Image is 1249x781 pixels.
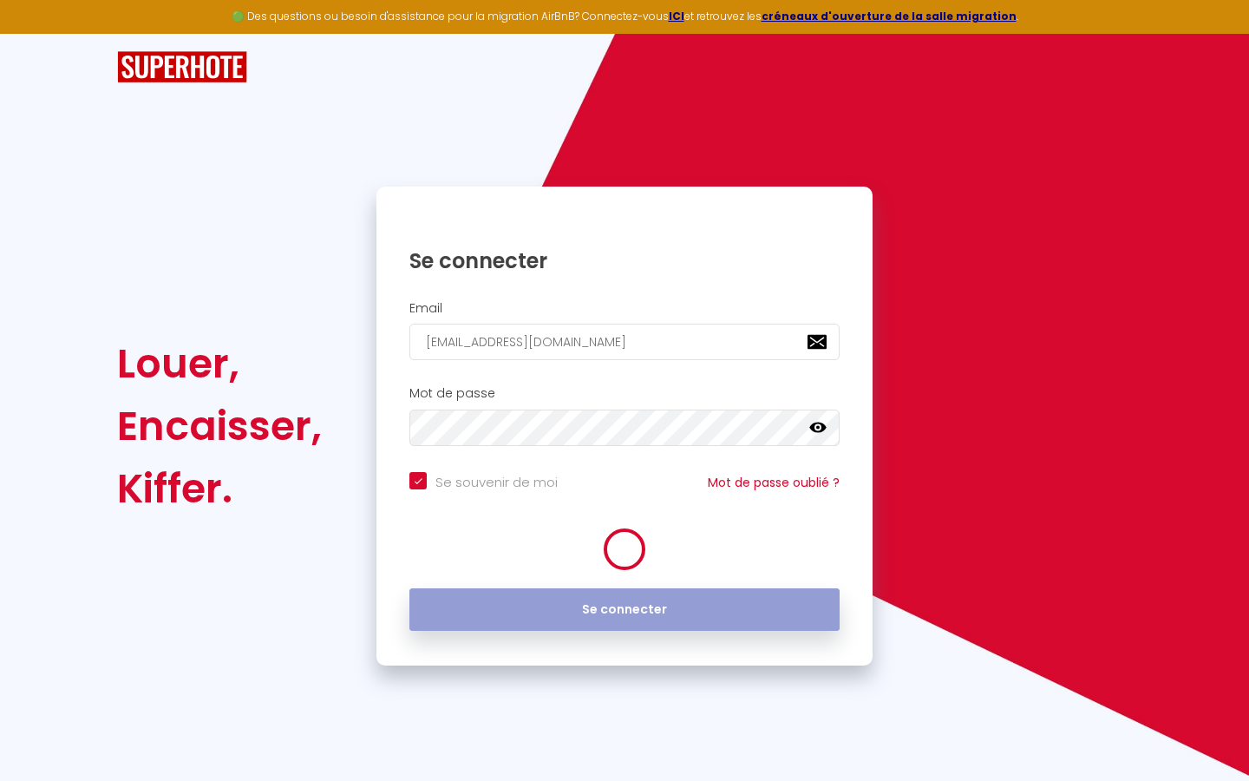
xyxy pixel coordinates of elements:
button: Ouvrir le widget de chat LiveChat [14,7,66,59]
button: Se connecter [409,588,840,632]
h2: Mot de passe [409,386,840,401]
img: SuperHote logo [117,51,247,83]
div: Encaisser, [117,395,322,457]
h2: Email [409,301,840,316]
input: Ton Email [409,324,840,360]
a: ICI [669,9,684,23]
a: créneaux d'ouverture de la salle migration [762,9,1017,23]
h1: Se connecter [409,247,840,274]
a: Mot de passe oublié ? [708,474,840,491]
div: Kiffer. [117,457,322,520]
div: Louer, [117,332,322,395]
